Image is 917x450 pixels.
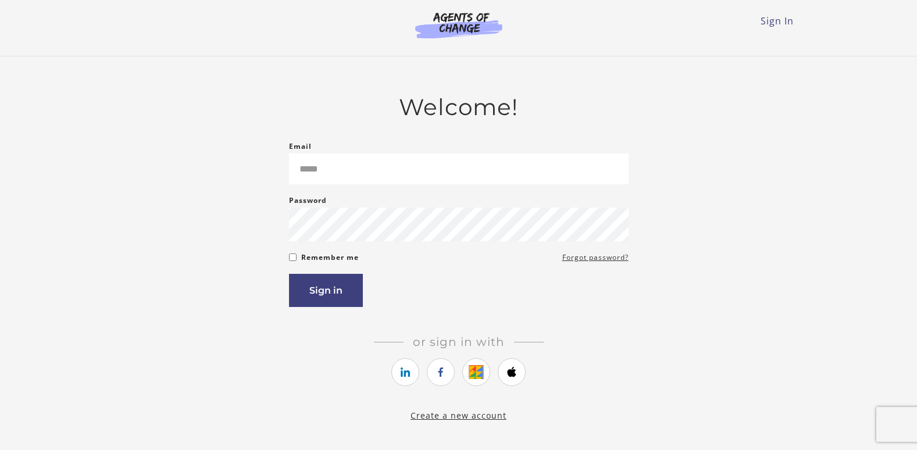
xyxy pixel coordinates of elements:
[289,94,629,121] h2: Welcome!
[498,358,526,386] a: https://courses.thinkific.com/users/auth/apple?ss%5Breferral%5D=&ss%5Buser_return_to%5D=&ss%5Bvis...
[462,358,490,386] a: https://courses.thinkific.com/users/auth/google?ss%5Breferral%5D=&ss%5Buser_return_to%5D=&ss%5Bvi...
[427,358,455,386] a: https://courses.thinkific.com/users/auth/facebook?ss%5Breferral%5D=&ss%5Buser_return_to%5D=&ss%5B...
[289,194,327,208] label: Password
[411,410,506,421] a: Create a new account
[562,251,629,265] a: Forgot password?
[301,251,359,265] label: Remember me
[403,12,515,38] img: Agents of Change Logo
[404,335,514,349] span: Or sign in with
[289,274,363,307] button: Sign in
[761,15,794,27] a: Sign In
[391,358,419,386] a: https://courses.thinkific.com/users/auth/linkedin?ss%5Breferral%5D=&ss%5Buser_return_to%5D=&ss%5B...
[289,140,312,153] label: Email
